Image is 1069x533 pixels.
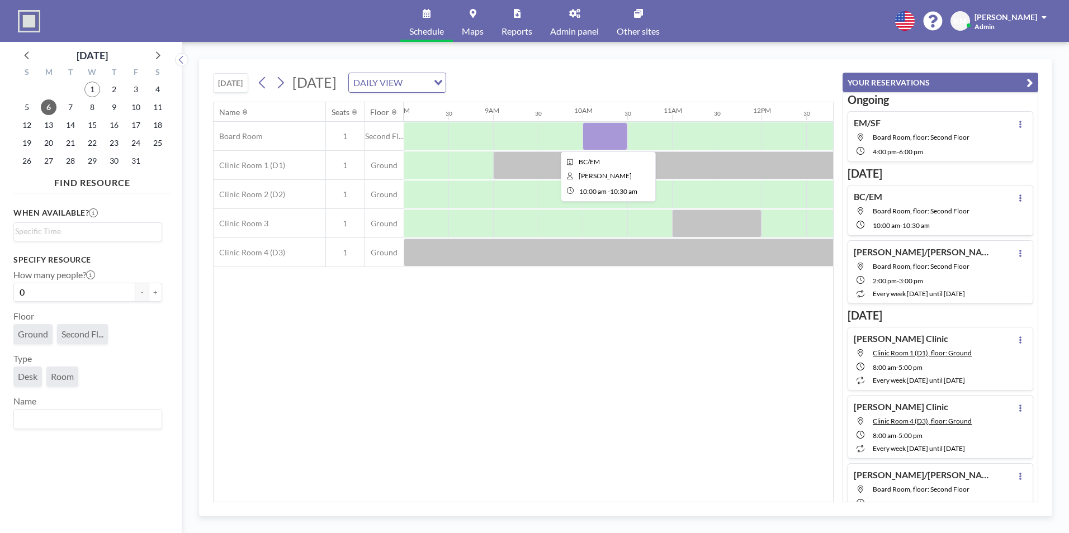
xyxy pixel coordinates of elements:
span: Tuesday, October 21, 2025 [63,135,78,151]
span: Ground [365,218,404,229]
div: T [103,66,125,80]
div: T [60,66,82,80]
span: Saturday, October 11, 2025 [150,99,165,115]
span: Thursday, October 30, 2025 [106,153,122,169]
span: - [608,187,610,196]
span: Thursday, October 16, 2025 [106,117,122,133]
span: Clinic Room 4 (D3), floor: Ground [873,417,972,425]
span: Ground [365,189,404,199]
div: 10AM [574,106,593,115]
span: Kate Maguire [579,172,632,180]
h4: FIND RESOURCE [13,173,171,188]
span: Monday, October 20, 2025 [41,135,56,151]
span: Clinic Room 1 (D1), floor: Ground [873,349,972,357]
span: Sunday, October 5, 2025 [19,99,35,115]
label: Type [13,353,32,364]
span: 12:00 PM [902,499,930,508]
label: Name [13,396,36,407]
span: 10:30 AM [902,221,930,230]
span: 8:00 AM [873,363,896,372]
span: - [897,277,899,285]
button: [DATE] [213,73,248,93]
h3: Ongoing [848,93,1033,107]
h3: [DATE] [848,308,1033,322]
span: - [900,221,902,230]
span: [PERSON_NAME] [975,12,1037,22]
span: Friday, October 10, 2025 [128,99,144,115]
div: W [82,66,103,80]
h4: EM/SF [854,117,881,129]
h4: [PERSON_NAME] Clinic [854,401,948,412]
label: How many people? [13,269,95,280]
h4: [PERSON_NAME]/[PERSON_NAME] [854,469,994,480]
span: Wednesday, October 29, 2025 [84,153,100,169]
div: 30 [535,110,542,117]
span: - [896,363,898,372]
span: Ground [365,160,404,170]
div: 30 [446,110,452,117]
div: S [16,66,38,80]
span: 2:00 PM [873,277,897,285]
div: Search for option [14,223,162,240]
button: + [149,283,162,302]
span: 5:00 PM [898,363,923,372]
img: organization-logo [18,10,40,32]
label: Floor [13,311,34,322]
div: 12PM [753,106,771,115]
span: Wednesday, October 1, 2025 [84,82,100,97]
span: Other sites [617,27,660,36]
span: Sunday, October 19, 2025 [19,135,35,151]
span: every week [DATE] until [DATE] [873,376,965,384]
span: Wednesday, October 22, 2025 [84,135,100,151]
h4: [PERSON_NAME] Clinic [854,333,948,344]
span: - [897,147,899,156]
span: Clinic Room 4 (D3) [214,248,285,258]
span: Saturday, October 25, 2025 [150,135,165,151]
span: Thursday, October 9, 2025 [106,99,122,115]
span: Monday, October 27, 2025 [41,153,56,169]
span: Ground [365,248,404,258]
div: 30 [803,110,810,117]
span: every week [DATE] until [DATE] [873,444,965,453]
span: Second Fl... [62,329,103,339]
div: Floor [370,107,389,117]
span: Saturday, October 18, 2025 [150,117,165,133]
span: 10:00 AM [579,187,607,196]
span: 6:00 PM [899,147,923,156]
span: Friday, October 24, 2025 [128,135,144,151]
h3: Specify resource [13,255,162,265]
span: Tuesday, October 28, 2025 [63,153,78,169]
span: Clinic Room 2 (D2) [214,189,285,199]
span: Monday, October 6, 2025 [41,99,56,115]
span: Friday, October 17, 2025 [128,117,144,133]
span: Clinic Room 1 (D1) [214,160,285,170]
span: Room [51,371,74,382]
span: BC/EM [579,158,600,166]
span: Board Room, floor: Second Floor [873,485,969,493]
span: Admin panel [550,27,599,36]
span: Board Room [214,131,263,141]
div: Seats [332,107,349,117]
span: Ground [18,329,48,339]
span: Saturday, October 4, 2025 [150,82,165,97]
span: Friday, October 31, 2025 [128,153,144,169]
button: - [135,283,149,302]
span: Sunday, October 26, 2025 [19,153,35,169]
span: Thursday, October 23, 2025 [106,135,122,151]
div: S [146,66,168,80]
span: Tuesday, October 7, 2025 [63,99,78,115]
div: Search for option [14,410,162,429]
span: every week [DATE] until [DATE] [873,289,965,298]
span: 1 [326,218,364,229]
span: 1 [326,248,364,258]
button: YOUR RESERVATIONS [843,73,1038,92]
span: Admin [975,22,995,31]
span: Friday, October 3, 2025 [128,82,144,97]
span: 3:00 PM [899,277,923,285]
span: Maps [462,27,484,36]
span: Board Room, floor: Second Floor [873,207,969,215]
span: 10:30 AM [610,187,637,196]
div: M [38,66,60,80]
span: 10:00 AM [873,221,900,230]
span: Clinic Room 3 [214,218,268,229]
